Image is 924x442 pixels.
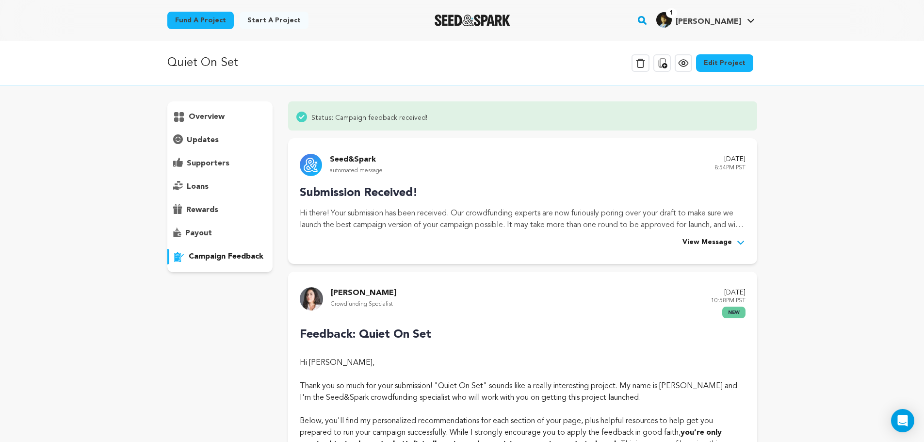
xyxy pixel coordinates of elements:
span: new [722,307,746,318]
p: supporters [187,158,229,169]
a: Start a project [240,12,308,29]
p: Quiet On Set [167,54,238,72]
button: loans [167,179,273,195]
p: 10:58PM PST [711,295,746,307]
p: payout [185,228,212,239]
button: rewards [167,202,273,218]
p: overview [189,111,225,123]
p: [DATE] [711,287,746,299]
p: [PERSON_NAME] [331,287,396,299]
button: payout [167,226,273,241]
a: Keith L.'s Profile [654,10,757,28]
p: 8:54PM PST [714,163,746,174]
p: Submission Received! [300,184,745,202]
a: Edit Project [696,54,753,72]
img: Seed&Spark Logo Dark Mode [435,15,511,26]
p: [DATE] [714,154,746,165]
a: Seed&Spark Homepage [435,15,511,26]
p: campaign feedback [189,251,263,262]
button: overview [167,109,273,125]
div: Open Intercom Messenger [891,409,914,432]
p: loans [187,181,209,193]
img: Keith%20Headshot.v1%20%281%29.jpg [656,12,672,28]
span: Keith L.'s Profile [654,10,757,31]
p: rewards [186,204,218,216]
img: headshot%20screenshot.jpg [300,287,323,311]
button: updates [167,132,273,148]
div: Hi [PERSON_NAME], Thank you so much for your submission! "Quiet On Set" sounds like a really inte... [300,357,745,404]
div: Keith L.'s Profile [656,12,741,28]
button: View Message [682,237,746,248]
p: Crowdfunding Specialist [331,299,396,310]
span: 1 [666,8,677,18]
a: Fund a project [167,12,234,29]
p: Feedback: Quiet On Set [300,326,745,344]
p: automated message [330,165,383,177]
strong: you’re [681,429,704,437]
p: Hi there! Your submission has been received. Our crowdfunding experts are now furiously poring ov... [300,208,745,231]
p: updates [187,134,219,146]
button: campaign feedback [167,249,273,264]
button: supporters [167,156,273,171]
span: [PERSON_NAME] [676,18,741,26]
p: Seed&Spark [330,154,383,165]
span: View Message [682,237,732,248]
span: Status: Campaign feedback received! [311,111,427,123]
